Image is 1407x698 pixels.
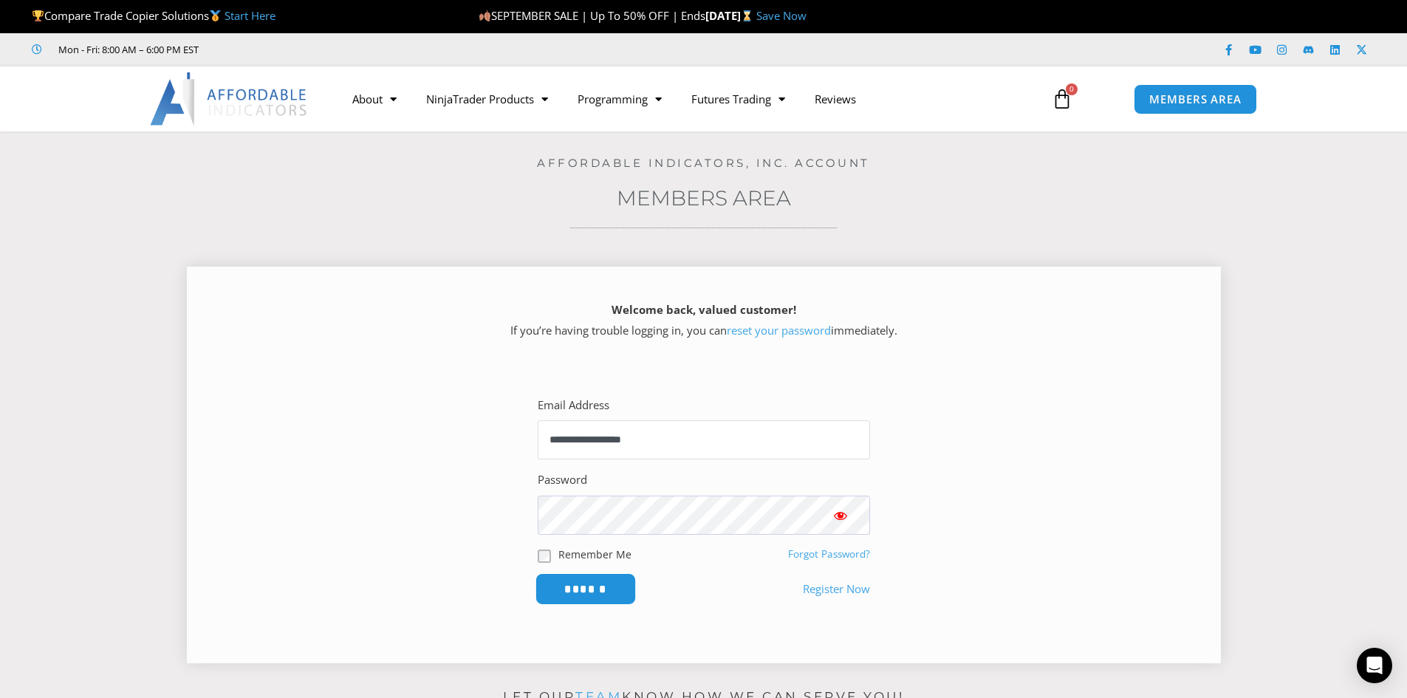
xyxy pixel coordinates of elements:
label: Remember Me [558,547,631,562]
a: Forgot Password? [788,547,870,561]
span: Compare Trade Copier Solutions [32,8,275,23]
a: About [338,82,411,116]
a: 0 [1030,78,1095,120]
span: MEMBERS AREA [1149,94,1242,105]
a: Register Now [803,579,870,600]
a: Members Area [617,185,791,211]
p: If you’re having trouble logging in, you can immediately. [213,300,1195,341]
strong: [DATE] [705,8,756,23]
iframe: Customer reviews powered by Trustpilot [219,42,441,57]
a: Start Here [225,8,275,23]
a: Save Now [756,8,807,23]
a: MEMBERS AREA [1134,84,1257,114]
div: Open Intercom Messenger [1357,648,1392,683]
a: reset your password [727,323,831,338]
span: Mon - Fri: 8:00 AM – 6:00 PM EST [55,41,199,58]
label: Password [538,470,587,490]
img: ⌛ [742,10,753,21]
img: 🏆 [32,10,44,21]
label: Email Address [538,395,609,416]
img: 🥇 [210,10,221,21]
a: Futures Trading [677,82,800,116]
strong: Welcome back, valued customer! [612,302,796,317]
span: SEPTEMBER SALE | Up To 50% OFF | Ends [479,8,705,23]
a: Affordable Indicators, Inc. Account [537,156,870,170]
a: Reviews [800,82,871,116]
img: 🍂 [479,10,490,21]
button: Show password [811,496,870,535]
a: Programming [563,82,677,116]
nav: Menu [338,82,1035,116]
span: 0 [1066,83,1078,95]
img: LogoAI | Affordable Indicators – NinjaTrader [150,72,309,126]
a: NinjaTrader Products [411,82,563,116]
